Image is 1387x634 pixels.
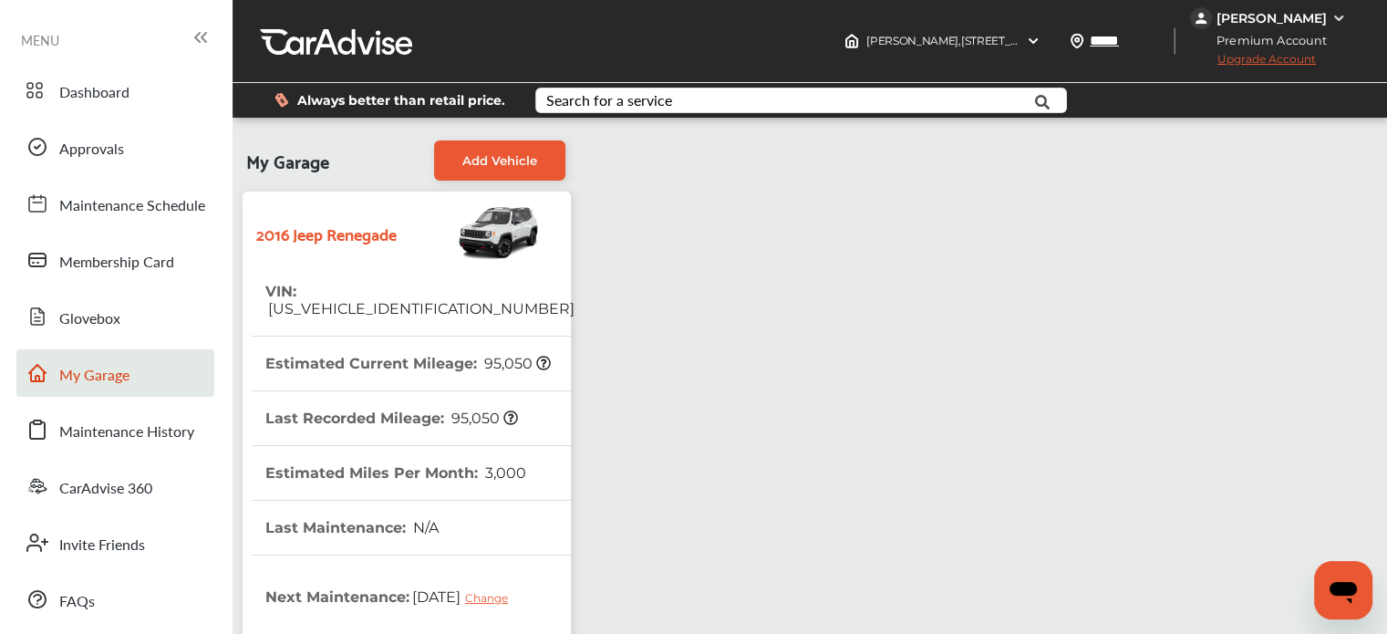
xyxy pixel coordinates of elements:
a: My Garage [16,349,214,397]
span: 3,000 [482,464,526,482]
span: Dashboard [59,81,129,105]
a: FAQs [16,576,214,623]
a: Add Vehicle [434,140,565,181]
img: dollor_label_vector.a70140d1.svg [274,92,288,108]
img: Vehicle [397,201,541,265]
span: 95,050 [449,410,518,427]
span: My Garage [59,364,129,388]
a: Maintenance Schedule [16,180,214,227]
img: WGsFRI8htEPBVLJbROoPRyZpYNWhNONpIPPETTm6eUC0GeLEiAAAAAElFTkSuQmCC [1331,11,1346,26]
th: VIN : [265,265,574,336]
span: [DATE] [409,574,522,619]
span: 95,050 [481,355,551,372]
div: [PERSON_NAME] [1216,10,1327,26]
img: jVpblrzwTbfkPYzPPzSLxeg0AAAAASUVORK5CYII= [1190,7,1212,29]
strong: 2016 Jeep Renegade [256,219,397,247]
span: Invite Friends [59,534,145,557]
img: location_vector.a44bc228.svg [1070,34,1084,48]
span: [US_VEHICLE_IDENTIFICATION_NUMBER] [265,300,574,317]
span: Maintenance Schedule [59,194,205,218]
span: MENU [21,33,59,47]
a: Membership Card [16,236,214,284]
a: Invite Friends [16,519,214,566]
th: Estimated Miles Per Month : [265,446,526,500]
span: Upgrade Account [1190,52,1316,75]
th: Estimated Current Mileage : [265,337,551,390]
a: Dashboard [16,67,214,114]
span: Add Vehicle [462,153,537,168]
img: header-divider.bc55588e.svg [1174,27,1175,55]
a: Glovebox [16,293,214,340]
img: header-home-logo.8d720a4f.svg [844,34,859,48]
div: Change [465,591,517,605]
span: Always better than retail price. [297,94,505,107]
iframe: Button to launch messaging window [1314,561,1372,619]
span: Glovebox [59,307,120,331]
span: Membership Card [59,251,174,275]
th: Last Recorded Mileage : [265,391,518,445]
a: CarAdvise 360 [16,463,214,510]
span: FAQs [59,590,95,614]
img: header-down-arrow.9dd2ce7d.svg [1026,34,1040,48]
span: Approvals [59,138,124,161]
span: [PERSON_NAME] , [STREET_ADDRESS][PERSON_NAME] Gaithersburg , MD 20877 [866,34,1286,47]
div: Search for a service [546,93,672,108]
span: CarAdvise 360 [59,477,152,501]
span: My Garage [246,140,329,181]
span: Maintenance History [59,421,194,444]
th: Last Maintenance : [265,501,439,555]
span: N/A [410,519,439,536]
a: Approvals [16,123,214,171]
a: Maintenance History [16,406,214,453]
span: Premium Account [1192,31,1340,50]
